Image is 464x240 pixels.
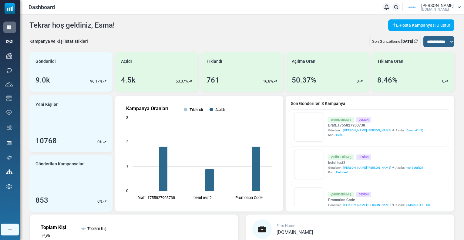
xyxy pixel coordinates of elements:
div: Kampanya ve Kişi İstatistikleri [29,38,88,45]
h4: Tekrar hoş geldiniz, Esma! [29,21,115,30]
span: Hello test [336,171,348,174]
div: Gönderen: Alıcılar:: [328,128,423,133]
img: contacts-icon.svg [5,82,13,86]
div: Design [356,154,371,160]
img: email-templates-icon.svg [6,96,12,101]
p: 0 [97,139,99,145]
a: Refresh Stats [414,39,418,44]
img: settings-icon.svg [6,184,12,189]
p: 96.17% [90,78,103,84]
img: User Logo [405,3,420,12]
p: 16.8% [263,78,273,84]
a: User Logo [PERSON_NAME] [DOMAIN_NAME] [405,3,461,12]
a: Demo 41 (2) [406,128,423,133]
img: workflow.svg [6,124,13,131]
p: 50.37% [176,78,188,84]
div: Gönderilmiş [328,192,354,197]
img: campaigns-icon.png [6,53,12,59]
span: [DOMAIN_NAME] [277,229,313,235]
text: Promotion Code [235,195,262,200]
a: test betul (3) [406,165,423,170]
div: Design [356,117,371,122]
img: support-icon.svg [6,155,12,160]
span: Firm Name [277,224,295,228]
div: Konu: [328,133,423,137]
span: Gönderilen Kampanyalar [35,161,84,167]
div: % [97,198,106,205]
span: [PERSON_NAME] [PERSON_NAME] [343,165,391,170]
text: Tıklandı [190,107,203,112]
a: Yeni Kişiler 10768 0% [29,95,113,152]
p: 0 [97,198,99,205]
text: Açıldı [215,107,224,112]
text: betul test2 [193,195,211,200]
text: 1 [126,164,128,168]
img: domain-health-icon.svg [6,110,12,115]
text: 2 [126,140,128,144]
a: Son Gönderilen 3 Kampanya [291,100,449,107]
div: % [97,139,106,145]
span: Hello [336,133,343,137]
div: Gönderen: Alıcılar:: [328,203,430,207]
a: [DOMAIN_NAME] [277,230,313,235]
div: 853 [35,195,48,206]
div: 50.37% [292,75,316,86]
span: [PERSON_NAME] [421,3,454,8]
div: Gönderilmiş [328,117,354,122]
text: 3 [126,115,128,120]
text: 0 [126,188,128,193]
b: [DATE] [401,39,413,44]
span: Dashboard [29,3,55,11]
text: Draft_1755827903738 [137,195,175,200]
span: Gönderildi [35,58,56,65]
text: Toplam Kişi [41,225,66,230]
div: 10768 [35,135,57,146]
div: 4.5k [121,75,136,86]
p: 0 [357,78,359,84]
img: sms-icon.png [6,68,12,73]
img: dashboard-icon-active.svg [6,25,12,30]
div: Son Güncelleme: [369,36,421,47]
div: Design [356,192,371,197]
span: Açılma Oranı [292,58,317,65]
span: Açıldı [121,58,132,65]
svg: Kampanya Oranları [120,100,278,207]
div: 9.0k [35,75,50,86]
text: Kampanya Oranları [126,106,168,111]
div: 761 [207,75,219,86]
span: Yeni Kişiler [35,101,58,108]
span: [PERSON_NAME] [PERSON_NAME] [343,128,391,133]
a: betul test2 [328,160,423,165]
p: 0 [442,78,444,84]
span: Tıklandı [207,58,222,65]
span: Tıklama Oranı [377,58,405,65]
a: Draft_1755827903738 [328,123,423,128]
img: mailsoftly_icon_blue_white.svg [5,3,15,14]
div: Gönderen: Alıcılar:: [328,165,423,170]
text: 12,5k [41,234,50,238]
div: 8.46% [377,75,398,86]
text: Toplam Kişi [87,226,107,231]
span: [DOMAIN_NAME] [421,8,449,11]
a: Promotion Code [328,197,430,203]
a: SMS [DATE]... (3) [406,203,430,207]
img: landing_pages.svg [6,140,12,146]
div: Gönderilmiş [328,154,354,160]
a: E-Posta Kampanyası Oluştur [388,19,454,31]
span: [PERSON_NAME] [PERSON_NAME] [343,203,391,207]
div: Konu: [328,170,423,174]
